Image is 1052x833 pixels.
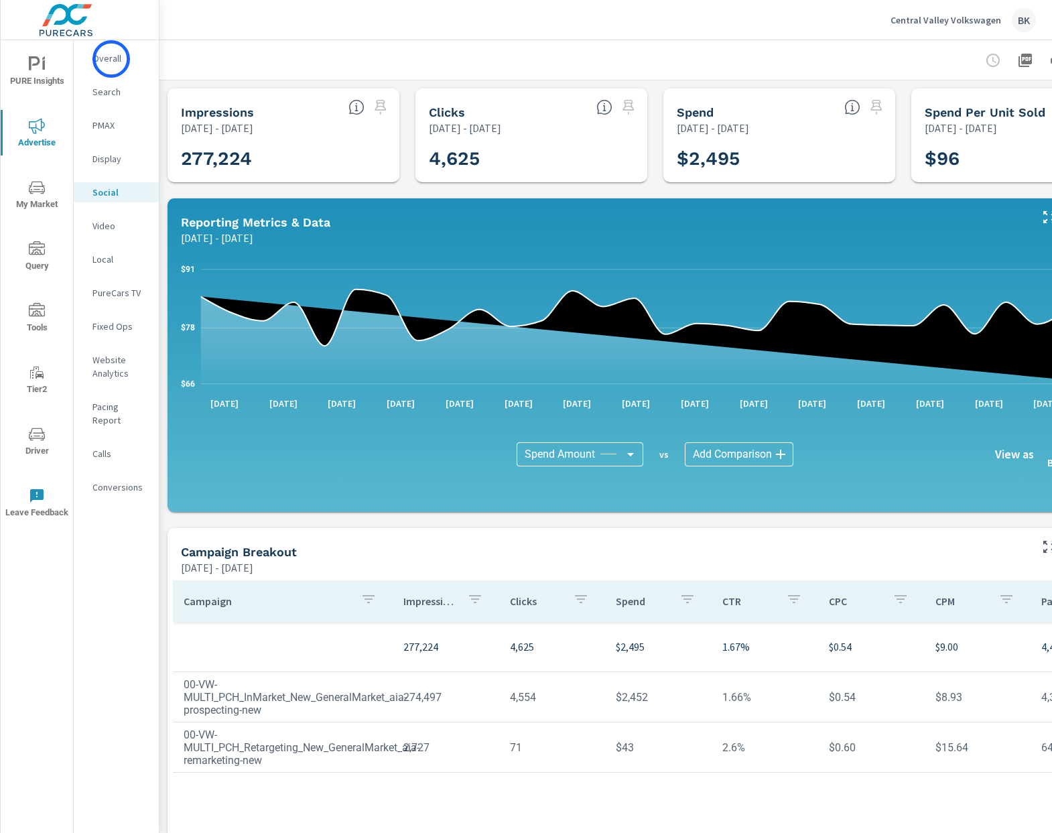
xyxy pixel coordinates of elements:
div: PMAX [74,115,159,135]
div: PureCars TV [74,283,159,303]
p: Fixed Ops [92,320,148,333]
p: [DATE] [553,397,600,410]
td: 4,554 [499,680,606,714]
p: [DATE] - [DATE] [181,120,253,136]
p: CPC [829,594,882,608]
td: $0.60 [818,730,925,765]
span: Tools [5,303,69,336]
span: Select a preset date range to save this widget [866,97,887,118]
div: Fixed Ops [74,316,159,336]
p: $2,495 [616,639,701,655]
span: Select a preset date range to save this widget [370,97,391,118]
text: $91 [181,265,195,274]
text: $66 [181,379,195,389]
p: [DATE] [671,397,718,410]
td: $15.64 [925,730,1031,765]
td: $43 [605,730,712,765]
h6: View as [995,448,1034,461]
td: 00-VW-MULTI_PCH_Retargeting_New_GeneralMarket_aia-remarketing-new [173,718,393,777]
div: Video [74,216,159,236]
p: Video [92,219,148,233]
h5: Clicks [429,105,465,119]
p: [DATE] [436,397,483,410]
td: 71 [499,730,606,765]
p: [DATE] - [DATE] [181,230,253,246]
p: Conversions [92,480,148,494]
p: Central Valley Volkswagen [891,14,1001,26]
p: [DATE] [377,397,424,410]
span: Leave Feedback [5,488,69,521]
span: Spend Amount [525,448,595,461]
td: 00-VW-MULTI_PCH_InMarket_New_GeneralMarket_aia-prospecting-new [173,667,393,727]
h5: Impressions [181,105,254,119]
p: [DATE] - [DATE] [181,560,253,576]
h3: 4,625 [429,147,634,170]
td: 2.6% [712,730,818,765]
div: Website Analytics [74,350,159,383]
p: Display [92,152,148,166]
div: Pacing Report [74,397,159,430]
p: CTR [722,594,775,608]
p: [DATE] - [DATE] [429,120,501,136]
h5: Campaign Breakout [181,545,297,559]
span: The amount of money spent on advertising during the period. [844,99,860,115]
h3: $2,495 [677,147,882,170]
div: Overall [74,48,159,68]
p: $0.54 [829,639,914,655]
p: Social [92,186,148,199]
p: [DATE] [318,397,365,410]
h5: Spend Per Unit Sold [925,105,1045,119]
p: [DATE] [495,397,542,410]
p: Impressions [403,594,456,608]
h5: Spend [677,105,714,119]
p: [DATE] [201,397,248,410]
td: $2,452 [605,680,712,714]
p: Website Analytics [92,353,148,380]
p: [DATE] [612,397,659,410]
td: 274,497 [393,680,499,714]
h5: Reporting Metrics & Data [181,215,330,229]
span: Driver [5,426,69,459]
p: [DATE] [907,397,954,410]
p: $9.00 [935,639,1021,655]
p: 1.67% [722,639,807,655]
h3: 277,224 [181,147,386,170]
span: The number of times an ad was clicked by a consumer. [596,99,612,115]
p: [DATE] [848,397,895,410]
td: $8.93 [925,680,1031,714]
p: Calls [92,447,148,460]
span: The number of times an ad was shown on your behalf. [348,99,365,115]
p: Search [92,85,148,99]
p: 277,224 [403,639,488,655]
p: [DATE] [789,397,836,410]
p: Campaign [184,594,350,608]
p: [DATE] [966,397,1012,410]
p: Local [92,253,148,266]
p: [DATE] - [DATE] [925,120,997,136]
text: $78 [181,323,195,332]
span: Add Comparison [693,448,772,461]
p: PureCars TV [92,286,148,300]
span: Tier2 [5,365,69,397]
p: [DATE] [730,397,777,410]
div: Conversions [74,477,159,497]
td: $0.54 [818,680,925,714]
div: nav menu [1,40,73,533]
p: vs [643,448,685,460]
td: 1.66% [712,680,818,714]
div: Display [74,149,159,169]
p: CPM [935,594,988,608]
div: Social [74,182,159,202]
p: [DATE] - [DATE] [677,120,749,136]
p: Overall [92,52,148,65]
p: [DATE] [260,397,307,410]
p: Clicks [510,594,563,608]
span: Advertise [5,118,69,151]
td: 2,727 [393,730,499,765]
span: Select a preset date range to save this widget [618,97,639,118]
p: PMAX [92,119,148,132]
div: BK [1012,8,1036,32]
div: Local [74,249,159,269]
p: Pacing Report [92,400,148,427]
div: Spend Amount [517,442,643,466]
